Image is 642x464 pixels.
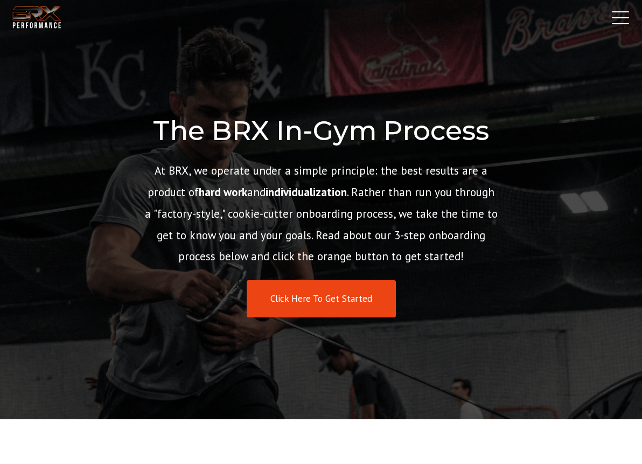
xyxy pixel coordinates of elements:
strong: hard work [199,185,247,199]
span: At BRX, we operate under a simple principle: the best results are a product of and . Rather than ... [145,163,498,264]
strong: individualization [266,185,347,199]
span: The BRX In-Gym Process [153,114,489,147]
a: Click Here To Get Started [247,280,396,317]
img: BRX Transparent Logo-2 [11,4,63,30]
